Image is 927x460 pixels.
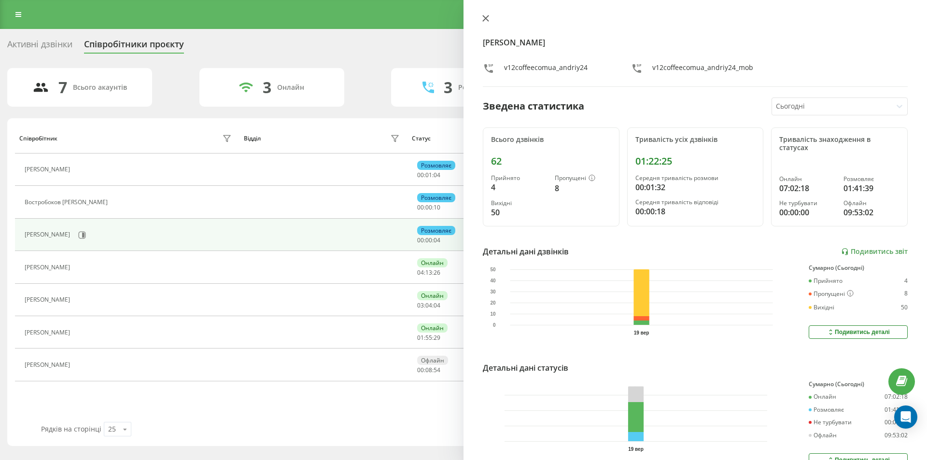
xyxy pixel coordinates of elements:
div: Онлайн [417,291,448,300]
div: v12coffeecomua_andriy24_mob [652,63,753,77]
div: Відділ [244,135,261,142]
span: 00 [425,236,432,244]
div: Офлайн [809,432,837,439]
div: : : [417,237,440,244]
text: 50 [490,267,496,272]
div: Співробітники проєкту [84,39,184,54]
span: 00 [417,171,424,179]
span: 00 [417,236,424,244]
div: 7 [58,78,67,97]
span: 00 [417,366,424,374]
div: Пропущені [555,175,611,182]
div: Зведена статистика [483,99,584,113]
div: 00:01:32 [635,181,756,193]
div: Пропущені [809,290,854,298]
div: Детальні дані дзвінків [483,246,569,257]
text: 40 [490,278,496,283]
text: 20 [490,300,496,306]
div: 07:02:18 [779,182,835,194]
div: : : [417,302,440,309]
div: Тривалість знаходження в статусах [779,136,899,152]
div: Розмовляють [458,84,505,92]
div: Онлайн [417,323,448,333]
span: 01 [417,334,424,342]
div: : : [417,269,440,276]
span: 10 [434,203,440,211]
div: Прийнято [491,175,547,181]
span: 04 [434,236,440,244]
div: 4 [904,278,908,284]
h4: [PERSON_NAME] [483,37,908,48]
span: 26 [434,268,440,277]
span: 03 [417,301,424,309]
div: Онлайн [809,393,836,400]
div: Середня тривалість розмови [635,175,756,181]
text: 30 [490,289,496,294]
span: 13 [425,268,432,277]
span: 01 [425,171,432,179]
span: 08 [425,366,432,374]
div: Всього акаунтів [73,84,127,92]
div: 8 [555,182,611,194]
span: 29 [434,334,440,342]
div: [PERSON_NAME] [25,166,72,173]
span: 04 [434,301,440,309]
div: [PERSON_NAME] [25,329,72,336]
div: Open Intercom Messenger [894,405,917,429]
div: Офлайн [843,200,899,207]
div: [PERSON_NAME] [25,231,72,238]
div: 00:00:00 [779,207,835,218]
span: 04 [425,301,432,309]
text: 10 [490,311,496,317]
div: Розмовляє [417,161,455,170]
div: Подивитись деталі [827,328,890,336]
div: 07:02:18 [885,393,908,400]
div: 00:00:00 [885,419,908,426]
span: 04 [434,171,440,179]
div: 09:53:02 [843,207,899,218]
div: 3 [263,78,271,97]
div: Детальні дані статусів [483,362,568,374]
text: 0 [493,322,496,328]
div: Вихідні [491,200,547,207]
div: : : [417,172,440,179]
div: 00:00:18 [635,206,756,217]
span: Рядків на сторінці [41,424,101,433]
text: 19 вер [628,446,644,452]
div: : : [417,367,440,374]
div: Вихідні [809,304,834,311]
div: Середня тривалість відповіді [635,199,756,206]
div: Онлайн [779,176,835,182]
div: 3 [444,78,452,97]
div: Всього дзвінків [491,136,611,144]
div: Розмовляє [809,406,844,413]
div: Онлайн [277,84,304,92]
div: Тривалість усіх дзвінків [635,136,756,144]
span: 55 [425,334,432,342]
div: Прийнято [809,278,843,284]
div: 4 [491,181,547,193]
div: 62 [491,155,611,167]
div: Сумарно (Сьогодні) [809,265,908,271]
div: Розмовляє [417,193,455,202]
div: [PERSON_NAME] [25,264,72,271]
div: Не турбувати [809,419,852,426]
div: Сумарно (Сьогодні) [809,381,908,388]
div: 50 [491,207,547,218]
div: [PERSON_NAME] [25,296,72,303]
div: v12coffeecomua_andriy24 [504,63,588,77]
span: 00 [417,203,424,211]
span: 04 [417,268,424,277]
div: 8 [904,290,908,298]
button: Подивитись деталі [809,325,908,339]
text: 19 вер [634,330,649,335]
div: Розмовляє [417,226,455,235]
div: : : [417,335,440,341]
div: : : [417,204,440,211]
div: Статус [412,135,431,142]
a: Подивитись звіт [841,248,908,256]
div: Онлайн [417,258,448,267]
div: 01:41:39 [843,182,899,194]
span: 00 [425,203,432,211]
span: 54 [434,366,440,374]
